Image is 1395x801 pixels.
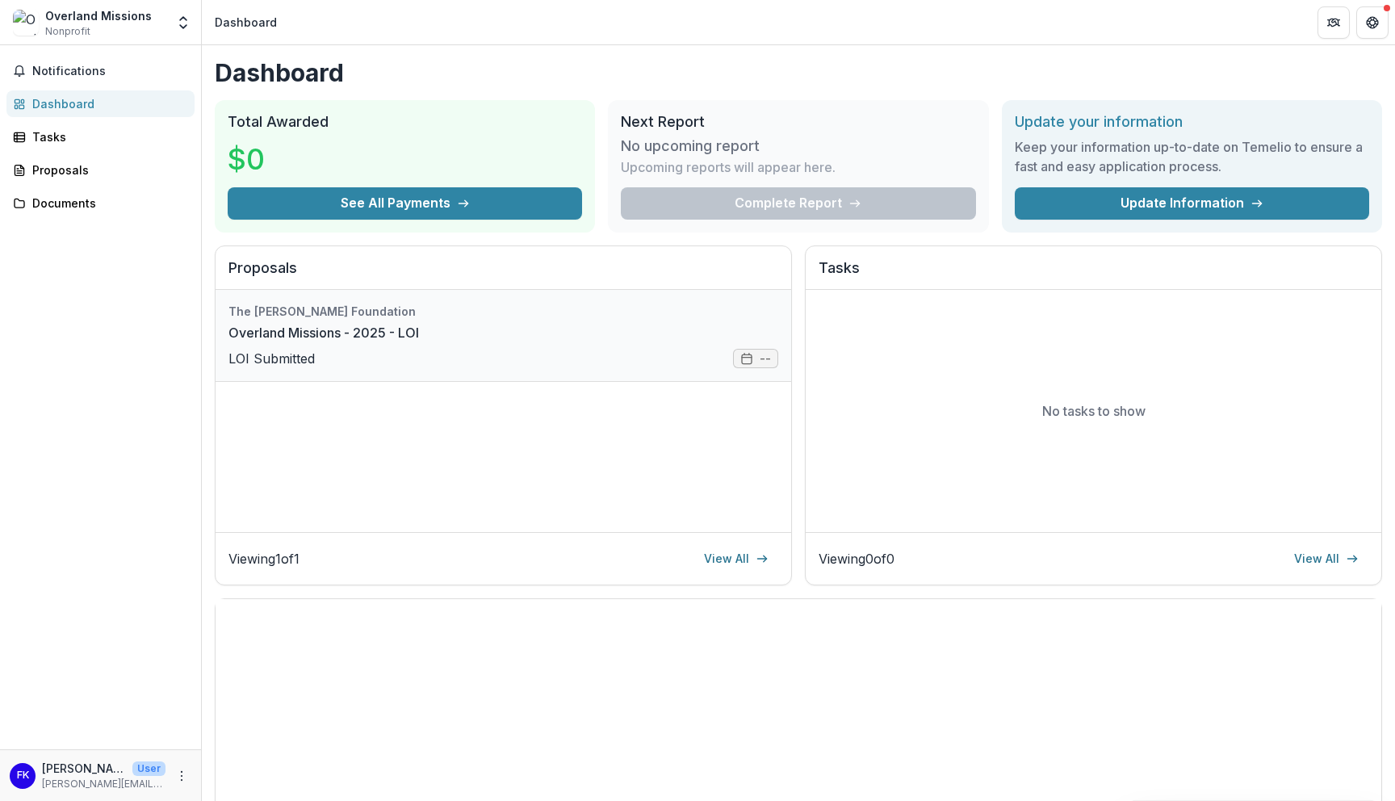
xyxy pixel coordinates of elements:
h2: Next Report [621,113,975,131]
p: [PERSON_NAME] [42,760,126,777]
h3: $0 [228,137,349,181]
div: Dashboard [215,14,277,31]
button: See All Payments [228,187,582,220]
div: Proposals [32,161,182,178]
button: Partners [1317,6,1350,39]
p: [PERSON_NAME][EMAIL_ADDRESS][DOMAIN_NAME] [42,777,165,791]
span: Nonprofit [45,24,90,39]
a: Overland Missions - 2025 - LOI [228,323,419,342]
nav: breadcrumb [208,10,283,34]
a: Documents [6,190,195,216]
h3: No upcoming report [621,137,760,155]
a: Proposals [6,157,195,183]
a: View All [1284,546,1368,572]
div: Documents [32,195,182,212]
p: User [132,761,165,776]
h2: Update your information [1015,113,1369,131]
p: Viewing 0 of 0 [819,549,894,568]
h1: Dashboard [215,58,1382,87]
span: Notifications [32,65,188,78]
button: Open entity switcher [172,6,195,39]
button: Get Help [1356,6,1389,39]
h3: Keep your information up-to-date on Temelio to ensure a fast and easy application process. [1015,137,1369,176]
p: No tasks to show [1042,401,1146,421]
div: Fiona Killough [17,770,29,781]
h2: Tasks [819,259,1368,290]
a: View All [694,546,778,572]
h2: Proposals [228,259,778,290]
p: Viewing 1 of 1 [228,549,300,568]
h2: Total Awarded [228,113,582,131]
img: Overland Missions [13,10,39,36]
a: Update Information [1015,187,1369,220]
button: More [172,766,191,786]
div: Overland Missions [45,7,152,24]
a: Tasks [6,124,195,150]
p: Upcoming reports will appear here. [621,157,836,177]
div: Tasks [32,128,182,145]
div: Dashboard [32,95,182,112]
a: Dashboard [6,90,195,117]
button: Notifications [6,58,195,84]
